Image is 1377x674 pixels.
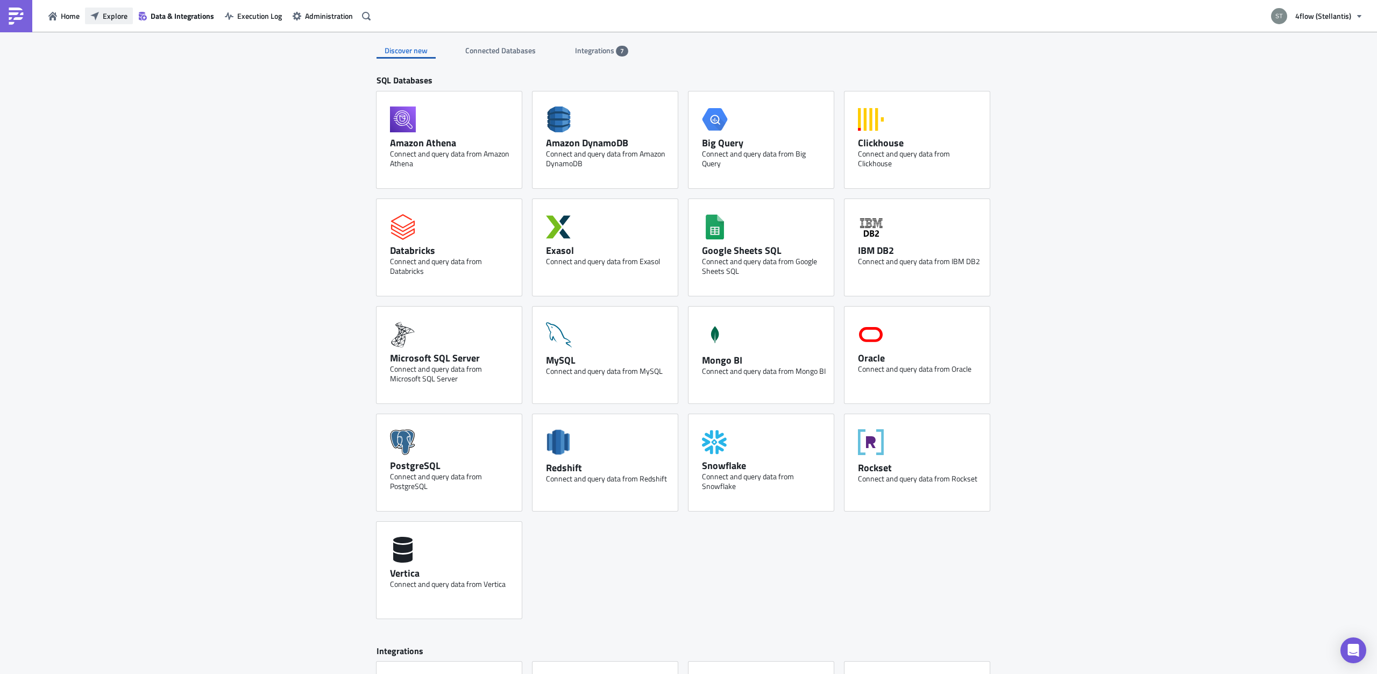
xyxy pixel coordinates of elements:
div: Connect and query data from Oracle [858,364,982,374]
div: Open Intercom Messenger [1340,637,1366,663]
div: Connect and query data from IBM DB2 [858,257,982,266]
div: Amazon DynamoDB [546,137,670,149]
div: Oracle [858,352,982,364]
div: Discover new [377,42,436,59]
img: PushMetrics [8,8,25,25]
div: Connect and query data from Redshift [546,474,670,484]
span: Execution Log [237,10,282,22]
div: Microsoft SQL Server [390,352,514,364]
div: Snowflake [702,459,826,472]
div: Mongo BI [702,354,826,366]
div: Big Query [702,137,826,149]
button: Administration [287,8,358,24]
div: Vertica [390,567,514,579]
div: Connect and query data from Big Query [702,149,826,168]
span: Data & Integrations [151,10,214,22]
div: PostgreSQL [390,459,514,472]
div: Connect and query data from PostgreSQL [390,472,514,491]
div: Connect and query data from Rockset [858,474,982,484]
div: Connect and query data from Amazon Athena [390,149,514,168]
div: Amazon Athena [390,137,514,149]
button: 4flow (Stellantis) [1265,4,1369,28]
span: Explore [103,10,127,22]
button: Home [43,8,85,24]
div: Connect and query data from Google Sheets SQL [702,257,826,276]
div: Exasol [546,244,670,257]
div: Connect and query data from Microsoft SQL Server [390,364,514,384]
span: Connected Databases [465,45,537,56]
div: Connect and query data from Amazon DynamoDB [546,149,670,168]
div: IBM DB2 [858,244,982,257]
div: Connect and query data from Databricks [390,257,514,276]
img: Avatar [1270,7,1288,25]
span: 7 [620,47,624,55]
div: Connect and query data from Snowflake [702,472,826,491]
div: Connect and query data from MySQL [546,366,670,376]
button: Data & Integrations [133,8,219,24]
div: Databricks [390,244,514,257]
div: Connect and query data from Mongo BI [702,366,826,376]
div: Connect and query data from Vertica [390,579,514,589]
div: Connect and query data from Exasol [546,257,670,266]
span: 4flow (Stellantis) [1295,10,1351,22]
span: Home [61,10,80,22]
span: Administration [305,10,353,22]
button: Explore [85,8,133,24]
div: Google Sheets SQL [702,244,826,257]
div: Integrations [377,645,1000,662]
div: SQL Databases [377,75,1000,91]
span: Integrations [575,45,616,56]
div: Clickhouse [858,137,982,149]
div: Rockset [858,462,982,474]
div: MySQL [546,354,670,366]
div: Connect and query data from Clickhouse [858,149,982,168]
button: Execution Log [219,8,287,24]
svg: IBM DB2 [858,214,884,240]
div: Redshift [546,462,670,474]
